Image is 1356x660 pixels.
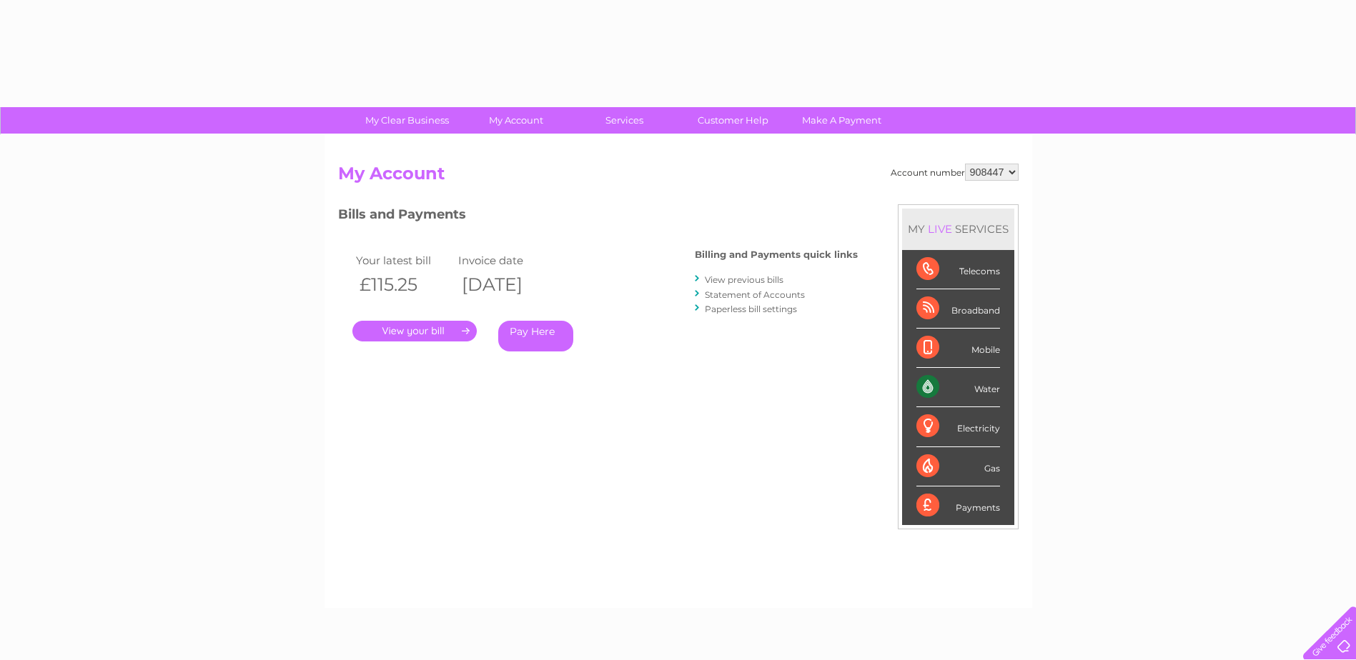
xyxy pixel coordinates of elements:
[705,274,783,285] a: View previous bills
[352,251,455,270] td: Your latest bill
[902,209,1014,249] div: MY SERVICES
[455,251,558,270] td: Invoice date
[565,107,683,134] a: Services
[338,164,1019,191] h2: My Account
[455,270,558,299] th: [DATE]
[916,407,1000,446] div: Electricity
[352,321,477,341] a: .
[705,289,805,300] a: Statement of Accounts
[916,486,1000,525] div: Payments
[891,164,1019,181] div: Account number
[352,270,455,299] th: £115.25
[783,107,901,134] a: Make A Payment
[916,368,1000,407] div: Water
[695,249,858,260] h4: Billing and Payments quick links
[705,304,797,314] a: Paperless bill settings
[338,204,858,229] h3: Bills and Payments
[916,329,1000,368] div: Mobile
[925,222,955,236] div: LIVE
[916,447,1000,486] div: Gas
[916,250,1000,289] div: Telecoms
[348,107,466,134] a: My Clear Business
[457,107,575,134] a: My Account
[674,107,792,134] a: Customer Help
[916,289,1000,329] div: Broadband
[498,321,573,351] a: Pay Here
